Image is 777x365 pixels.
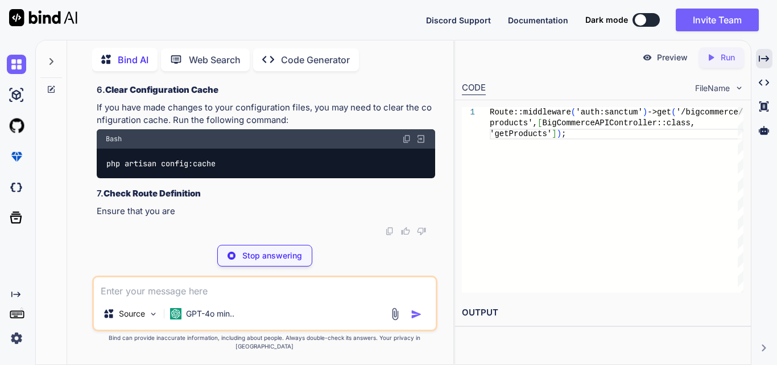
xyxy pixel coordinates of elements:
[402,134,411,143] img: copy
[490,108,571,117] span: Route::middleware
[417,227,426,236] img: dislike
[561,129,566,138] span: ;
[721,52,735,63] p: Run
[462,107,475,118] div: 1
[462,81,486,95] div: CODE
[106,134,122,143] span: Bash
[508,14,568,26] button: Documentation
[105,84,218,95] strong: Clear Configuration Cache
[388,307,402,321] img: attachment
[585,14,628,26] span: Dark mode
[7,329,26,348] img: settings
[118,53,148,67] p: Bind AI
[242,250,302,261] p: Stop answering
[695,83,730,94] span: FileName
[401,227,410,236] img: like
[92,334,437,351] p: Bind can provide inaccurate information, including about people. Always double-check its answers....
[281,53,350,67] p: Code Generator
[455,300,751,326] h2: OUTPUT
[106,158,217,170] code: php artisan config:cache
[676,9,759,31] button: Invite Team
[119,308,145,319] p: Source
[7,178,26,197] img: darkCloudIdeIcon
[97,84,435,97] h3: 6.
[657,52,688,63] p: Preview
[542,118,695,128] span: BigCommerceAPIController::class,
[7,85,26,105] img: ai-studio
[7,55,26,74] img: chat
[170,308,181,319] img: GPT-4o mini
[9,9,77,26] img: Bind AI
[490,129,552,138] span: 'getProducts'
[676,108,743,117] span: '/bigcommerce/
[576,108,643,117] span: 'auth:sanctum'
[416,134,426,144] img: Open in Browser
[571,108,576,117] span: (
[647,108,671,117] span: ->get
[189,53,241,67] p: Web Search
[426,14,491,26] button: Discord Support
[557,129,561,138] span: )
[7,116,26,136] img: githubLight
[643,108,647,117] span: )
[426,15,491,25] span: Discord Support
[538,118,542,128] span: [
[186,308,234,319] p: GPT-4o min..
[97,205,435,218] p: Ensure that you are
[97,187,435,200] h3: 7.
[734,83,744,93] img: chevron down
[7,147,26,166] img: premium
[508,15,568,25] span: Documentation
[97,101,435,127] p: If you have made changes to your configuration files, you may need to clear the configuration cac...
[148,309,158,319] img: Pick Models
[552,129,556,138] span: ]
[490,118,538,128] span: products',
[104,188,201,199] strong: Check Route Definition
[385,227,394,236] img: copy
[671,108,676,117] span: (
[411,309,422,320] img: icon
[642,52,652,63] img: preview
